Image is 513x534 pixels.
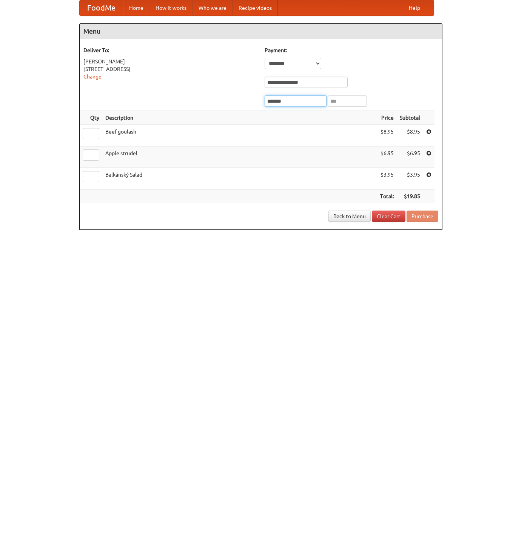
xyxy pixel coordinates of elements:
[377,146,397,168] td: $6.95
[123,0,149,15] a: Home
[377,111,397,125] th: Price
[233,0,278,15] a: Recipe videos
[372,211,405,222] a: Clear Cart
[377,168,397,189] td: $3.95
[102,125,377,146] td: Beef goulash
[149,0,193,15] a: How it works
[80,24,442,39] h4: Menu
[397,111,423,125] th: Subtotal
[403,0,426,15] a: Help
[407,211,438,222] button: Purchase
[397,168,423,189] td: $3.95
[83,46,257,54] h5: Deliver To:
[193,0,233,15] a: Who we are
[265,46,438,54] h5: Payment:
[377,125,397,146] td: $8.95
[397,125,423,146] td: $8.95
[397,146,423,168] td: $6.95
[83,74,102,80] a: Change
[102,146,377,168] td: Apple strudel
[102,111,377,125] th: Description
[80,0,123,15] a: FoodMe
[328,211,371,222] a: Back to Menu
[397,189,423,203] th: $19.85
[80,111,102,125] th: Qty
[377,189,397,203] th: Total:
[102,168,377,189] td: Balkánský Salad
[83,58,257,65] div: [PERSON_NAME]
[83,65,257,73] div: [STREET_ADDRESS]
